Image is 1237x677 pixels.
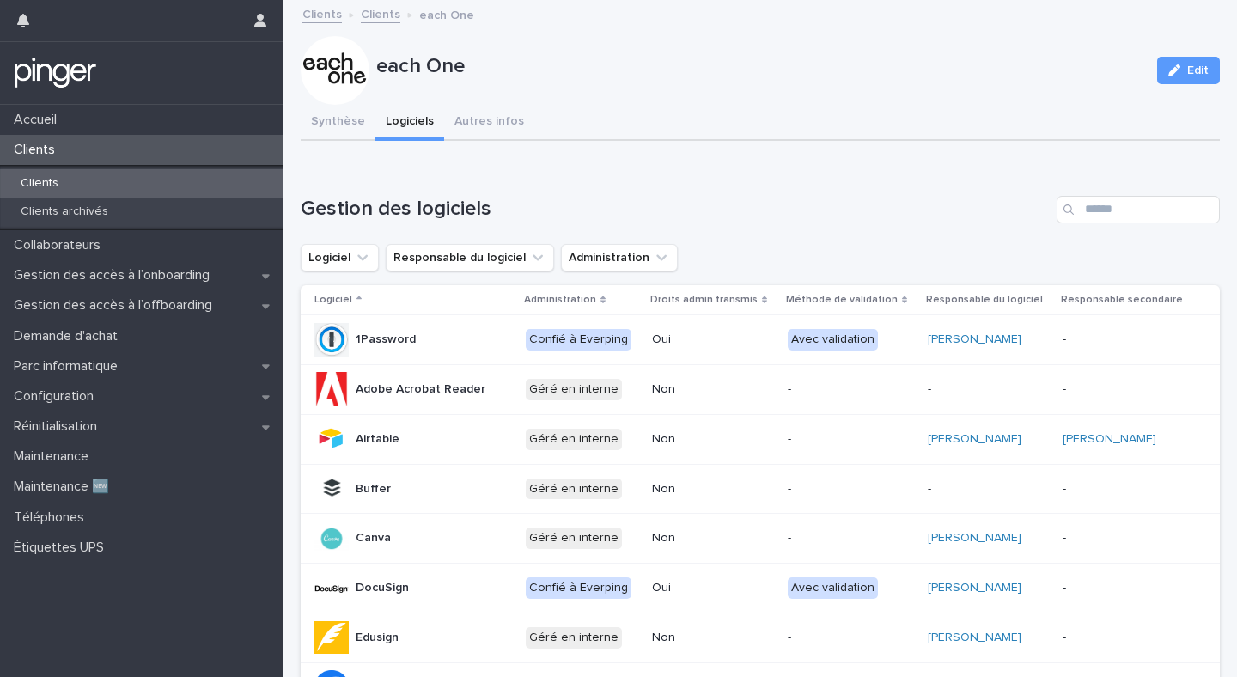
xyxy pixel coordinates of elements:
[301,197,1050,222] h1: Gestion des logiciels
[7,237,114,253] p: Collaborateurs
[301,464,1220,514] tr: BufferGéré en interneNon---
[652,382,774,397] p: Non
[1063,332,1192,347] p: -
[356,432,399,447] p: Airtable
[7,112,70,128] p: Accueil
[1187,64,1209,76] span: Edit
[1057,196,1220,223] input: Search
[444,105,534,141] button: Autres infos
[7,540,118,556] p: Étiquettes UPS
[652,432,774,447] p: Non
[302,3,342,23] a: Clients
[526,627,622,649] div: Géré en interne
[301,414,1220,464] tr: AirtableGéré en interneNon-[PERSON_NAME] [PERSON_NAME]
[1063,432,1156,447] a: [PERSON_NAME]
[652,581,774,595] p: Oui
[314,290,352,309] p: Logiciel
[7,297,226,314] p: Gestion des accès à l’offboarding
[788,329,878,351] div: Avec validation
[356,631,399,645] p: Edusign
[526,479,622,500] div: Géré en interne
[1063,482,1192,497] p: -
[928,432,1021,447] a: [PERSON_NAME]
[1157,57,1220,84] button: Edit
[419,4,474,23] p: each One
[652,631,774,645] p: Non
[788,382,914,397] p: -
[526,528,622,549] div: Géré en interne
[7,358,131,375] p: Parc informatique
[526,379,622,400] div: Géré en interne
[301,564,1220,613] tr: DocuSignConfié à EverpingOuiAvec validation[PERSON_NAME] -
[7,448,102,465] p: Maintenance
[301,613,1220,662] tr: EdusignGéré en interneNon-[PERSON_NAME] -
[652,332,774,347] p: Oui
[1063,631,1192,645] p: -
[14,56,97,90] img: mTgBEunGTSyRkCgitkcU
[7,204,122,219] p: Clients archivés
[7,509,98,526] p: Téléphones
[356,581,409,595] p: DocuSign
[356,482,391,497] p: Buffer
[928,581,1021,595] a: [PERSON_NAME]
[786,290,898,309] p: Méthode de validation
[7,328,131,345] p: Demande d'achat
[1063,581,1192,595] p: -
[361,3,400,23] a: Clients
[526,429,622,450] div: Géré en interne
[928,631,1021,645] a: [PERSON_NAME]
[301,244,379,271] button: Logiciel
[926,290,1043,309] p: Responsable du logiciel
[1061,290,1183,309] p: Responsable secondaire
[788,531,914,546] p: -
[7,388,107,405] p: Configuration
[376,54,1143,79] p: each One
[650,290,758,309] p: Droits admin transmis
[301,315,1220,365] tr: 1PasswordConfié à EverpingOuiAvec validation[PERSON_NAME] -
[7,142,69,158] p: Clients
[7,267,223,284] p: Gestion des accès à l’onboarding
[386,244,554,271] button: Responsable du logiciel
[356,332,416,347] p: 1Password
[356,382,485,397] p: Adobe Acrobat Reader
[526,577,631,599] div: Confié à Everping
[788,577,878,599] div: Avec validation
[356,531,391,546] p: Canva
[526,329,631,351] div: Confié à Everping
[788,482,914,497] p: -
[928,382,1049,397] p: -
[788,631,914,645] p: -
[928,482,1049,497] p: -
[524,290,596,309] p: Administration
[7,479,123,495] p: Maintenance 🆕
[301,514,1220,564] tr: CanvaGéré en interneNon-[PERSON_NAME] -
[301,364,1220,414] tr: Adobe Acrobat ReaderGéré en interneNon---
[375,105,444,141] button: Logiciels
[928,332,1021,347] a: [PERSON_NAME]
[1063,382,1192,397] p: -
[561,244,678,271] button: Administration
[788,432,914,447] p: -
[652,531,774,546] p: Non
[7,176,72,191] p: Clients
[7,418,111,435] p: Réinitialisation
[301,105,375,141] button: Synthèse
[928,531,1021,546] a: [PERSON_NAME]
[652,482,774,497] p: Non
[1063,531,1192,546] p: -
